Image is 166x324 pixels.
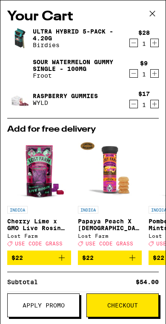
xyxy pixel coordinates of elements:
[33,28,123,42] a: Ultra Hybrid 5-Pack - 4.20g
[138,90,150,97] div: $17
[7,218,71,231] p: Cherry Lime x GMO Live Rosin Chews
[153,254,164,261] span: $22
[7,26,31,50] img: Ultra Hybrid 5-Pack - 4.20g
[7,7,159,26] h2: Your Cart
[78,218,142,231] p: Papaya Peach X [DEMOGRAPHIC_DATA] Kush Resin 100mg
[78,206,98,214] p: INDICA
[107,302,138,308] span: Checkout
[82,254,94,261] span: $22
[33,72,123,79] p: Froot
[7,251,71,265] button: Add to bag
[129,39,138,47] button: Decrement
[86,241,133,246] span: USE CODE GRASS
[78,233,142,239] div: Lost Farm
[11,254,23,261] span: $22
[138,29,150,36] div: $28
[140,71,148,78] div: 1
[33,59,123,72] a: Sour Watermelon Gummy Single - 100mg
[7,138,71,202] img: Lost Farm - Cherry Lime x GMO Live Rosin Chews
[33,93,98,99] a: Raspberry Gummies
[7,57,31,81] img: Sour Watermelon Gummy Single - 100mg
[7,87,31,111] img: Raspberry Gummies
[136,279,159,285] div: $54.00
[150,39,159,47] button: Increment
[138,101,150,108] div: 1
[78,251,142,265] button: Add to bag
[7,206,28,214] p: INDICA
[23,302,65,308] span: Apply Promo
[150,100,159,108] button: Increment
[129,69,138,78] button: Decrement
[7,233,71,239] div: Lost Farm
[138,40,150,47] div: 1
[78,138,142,202] img: Lost Farm - Papaya Peach X Hindu Kush Resin 100mg
[33,42,123,48] p: Birdies
[150,69,159,78] button: Increment
[78,138,142,251] a: Open page for Papaya Peach X Hindu Kush Resin 100mg from Lost Farm
[7,138,71,251] a: Open page for Cherry Lime x GMO Live Rosin Chews from Lost Farm
[7,125,159,134] h2: Add for free delivery
[7,293,80,317] button: Apply Promo
[15,241,63,246] span: USE CODE GRASS
[140,60,148,67] div: $9
[86,293,159,317] button: Checkout
[33,99,98,106] p: WYLD
[129,100,138,108] button: Decrement
[7,279,43,285] div: Subtotal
